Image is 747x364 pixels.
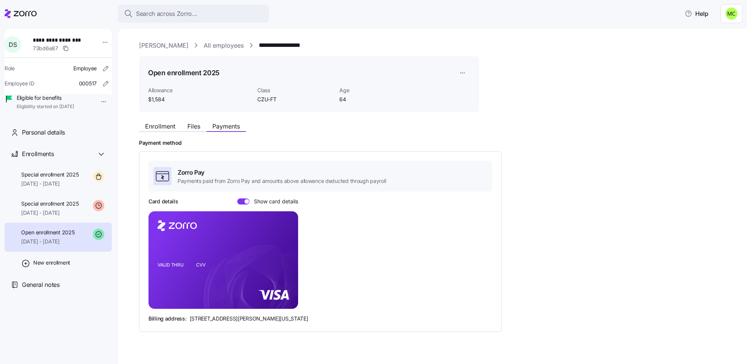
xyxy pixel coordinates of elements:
button: Search across Zorro... [118,5,269,23]
a: [PERSON_NAME] [139,41,189,50]
span: Payments paid from Zorro Pay and amounts above allowance deducted through payroll [178,177,386,185]
span: Billing address: [148,315,187,322]
span: Search across Zorro... [136,9,197,19]
button: Help [679,6,715,21]
span: Show card details [249,198,298,204]
span: Eligible for benefits [17,94,74,102]
span: 64 [339,96,415,103]
h1: Open enrollment 2025 [148,68,220,77]
span: Age [339,87,415,94]
h3: Card details [148,198,178,205]
img: fb6fbd1e9160ef83da3948286d18e3ea [725,8,738,20]
tspan: CVV [196,262,206,268]
span: New enrollment [33,259,70,266]
span: [STREET_ADDRESS][PERSON_NAME][US_STATE] [190,315,308,322]
span: [DATE] - [DATE] [21,238,74,245]
tspan: VALID THRU [158,262,184,268]
span: Role [5,65,15,72]
span: Employee [73,65,97,72]
span: [DATE] - [DATE] [21,180,79,187]
h2: Payment method [139,139,736,147]
span: Payments [212,123,240,129]
span: [DATE] - [DATE] [21,209,79,217]
span: Enrollment [145,123,175,129]
span: Enrollments [22,149,54,159]
span: Special enrollment 2025 [21,200,79,208]
span: Class [257,87,333,94]
span: Zorro Pay [178,168,386,177]
span: CZU-FT [257,96,333,103]
span: 000517 [79,80,97,87]
span: Help [685,9,708,18]
span: 73bd6e87 [33,45,58,52]
span: D S [9,42,17,48]
a: All employees [204,41,244,50]
span: Allowance [148,87,251,94]
span: General notes [22,280,60,290]
span: Personal details [22,128,65,137]
span: Open enrollment 2025 [21,229,74,236]
span: Special enrollment 2025 [21,171,79,178]
span: Eligibility started on [DATE] [17,104,74,110]
span: Employee ID [5,80,34,87]
span: Files [187,123,200,129]
span: $1,584 [148,96,251,103]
